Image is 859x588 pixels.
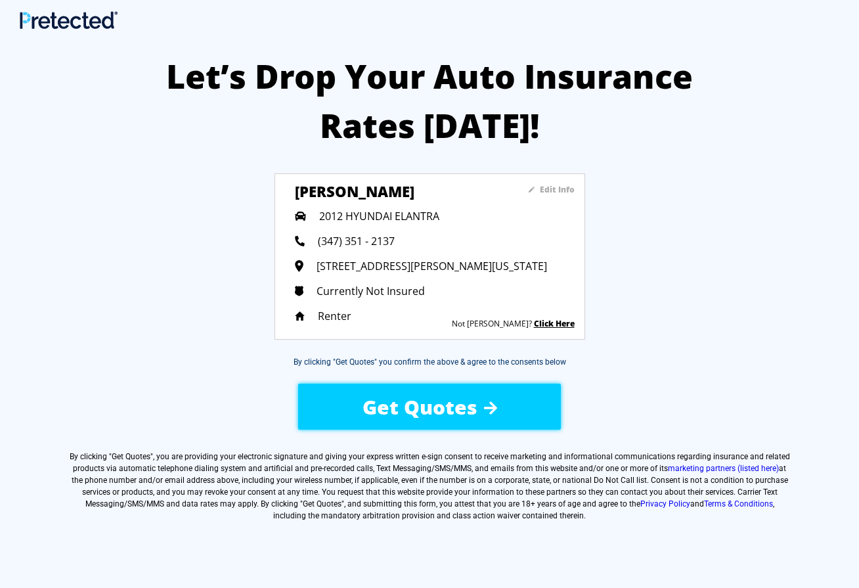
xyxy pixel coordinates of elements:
[112,452,150,461] span: Get Quotes
[317,259,547,273] span: [STREET_ADDRESS][PERSON_NAME][US_STATE]
[540,184,575,195] sapn: Edit Info
[295,181,489,201] h3: [PERSON_NAME]
[317,284,425,298] span: Currently Not Insured
[68,451,791,522] label: By clicking " ", you are providing your electronic signature and giving your express written e-si...
[452,318,532,329] sapn: Not [PERSON_NAME]?
[534,318,575,329] a: Click Here
[363,394,477,420] span: Get Quotes
[318,234,395,248] span: (347) 351 - 2137
[20,11,118,29] img: Main Logo
[640,499,690,509] a: Privacy Policy
[298,384,561,430] button: Get Quotes
[668,464,779,473] a: marketing partners (listed here)
[294,356,566,368] div: By clicking "Get Quotes" you confirm the above & agree to the consents below
[154,52,705,150] h2: Let’s Drop Your Auto Insurance Rates [DATE]!
[704,499,773,509] a: Terms & Conditions
[319,209,439,223] span: 2012 HYUNDAI ELANTRA
[318,309,351,323] span: Renter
